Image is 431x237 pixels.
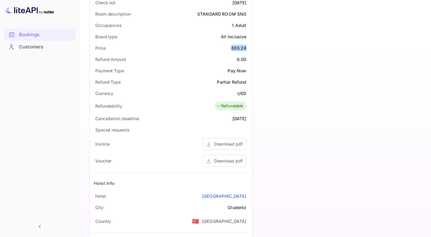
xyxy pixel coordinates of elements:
div: Payment Type [95,67,124,74]
div: Partial Refund [217,79,246,85]
div: Bookings [4,29,76,41]
span: United States [192,216,199,227]
div: Download pdf [214,158,243,164]
div: Refund Type [95,79,121,85]
div: Bookings [19,31,73,38]
a: [GEOGRAPHIC_DATA] [202,193,247,199]
div: 0.00 [237,56,247,63]
div: Refundable [217,103,244,109]
div: Price [95,45,106,51]
div: Hotel Info [94,180,115,186]
div: [GEOGRAPHIC_DATA] [202,218,247,224]
div: Customers [19,44,73,51]
div: Currency [95,90,113,97]
button: Collapse navigation [34,221,45,232]
div: City [95,204,104,211]
a: Bookings [4,29,76,40]
div: Board type [95,33,117,40]
div: Refundability [95,103,122,109]
div: Pay Now [228,67,246,74]
div: Special requests [95,127,129,133]
div: Cancellation deadline [95,115,139,122]
div: Country [95,218,111,224]
div: All Inclusive [221,33,247,40]
a: Customers [4,41,76,52]
div: Customers [4,41,76,53]
div: Occupancies [95,22,122,29]
div: USD [237,90,246,97]
div: Invoice [95,141,110,147]
div: Download pdf [214,141,243,147]
div: Oludeniz [228,204,246,211]
div: Room description [95,11,130,17]
div: STANDARD ROOM SNG [197,11,247,17]
div: Voucher [95,158,112,164]
div: Refund Amount [95,56,126,63]
div: 603.24 [231,45,247,51]
div: 1 Adult [232,22,246,29]
div: [DATE] [233,115,247,122]
img: LiteAPI logo [5,5,54,15]
div: Hotel [95,193,106,199]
